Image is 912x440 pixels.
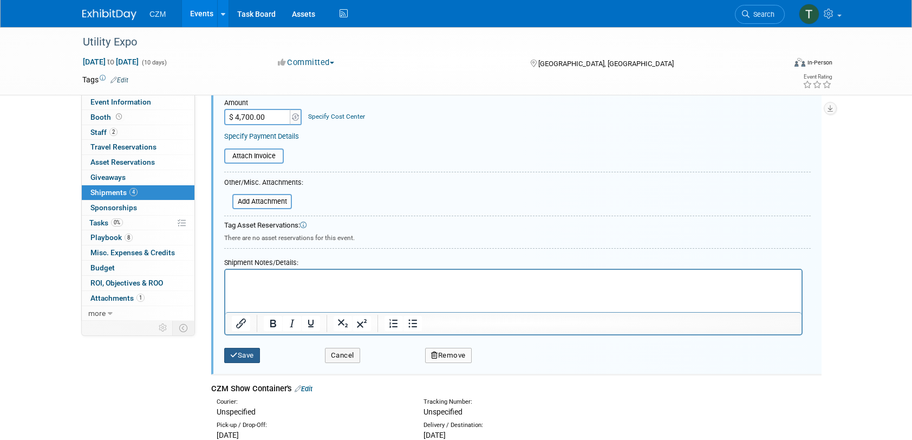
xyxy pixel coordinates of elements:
a: ROI, Objectives & ROO [82,276,194,290]
a: Giveaways [82,170,194,185]
a: Asset Reservations [82,155,194,170]
span: [DATE] [DATE] [82,57,139,67]
span: Staff [90,128,118,137]
span: Giveaways [90,173,126,182]
span: (10 days) [141,59,167,66]
div: Unspecified [217,406,407,417]
button: Cancel [325,348,360,363]
a: Travel Reservations [82,140,194,154]
iframe: Rich Text Area [225,270,802,312]
span: Booth [90,113,124,121]
button: Italic [283,316,301,331]
a: Edit [110,76,128,84]
img: Tyler Robinson [799,4,819,24]
a: Specify Payment Details [224,132,299,140]
span: 1 [136,294,145,302]
a: Attachments1 [82,291,194,306]
img: Format-Inperson.png [794,58,805,67]
td: Personalize Event Tab Strip [154,321,173,335]
a: Tasks0% [82,216,194,230]
span: CZM [149,10,166,18]
button: Superscript [353,316,371,331]
span: to [106,57,116,66]
a: Playbook8 [82,230,194,245]
a: Staff2 [82,125,194,140]
a: Edit [295,385,312,393]
div: Courier: [217,398,407,406]
span: 4 [129,188,138,196]
div: Pick-up / Drop-Off: [217,421,407,430]
a: Sponsorships [82,200,194,215]
button: Insert/edit link [232,316,250,331]
a: more [82,306,194,321]
span: 2 [109,128,118,136]
div: Utility Expo [79,33,768,52]
button: Committed [274,57,338,68]
span: 8 [125,234,133,242]
div: Event Rating [803,74,832,80]
div: Amount [224,98,303,109]
span: 0% [111,218,123,227]
div: Event Format [721,56,832,73]
span: Attachments [90,294,145,302]
span: Budget [90,263,115,272]
div: Tracking Number: [424,398,666,406]
span: Sponsorships [90,203,137,212]
a: Budget [82,261,194,275]
span: Asset Reservations [90,158,155,166]
span: Misc. Expenses & Credits [90,248,175,257]
td: Tags [82,74,128,85]
div: Shipment Notes/Details: [224,253,803,269]
span: Tasks [89,218,123,227]
a: Misc. Expenses & Credits [82,245,194,260]
span: ROI, Objectives & ROO [90,279,163,287]
div: CZM Show Container's [211,383,822,394]
button: Save [224,348,260,363]
button: Bold [264,316,282,331]
div: Other/Misc. Attachments: [224,178,303,190]
span: Unspecified [424,407,462,416]
a: Search [735,5,785,24]
button: Numbered list [385,316,403,331]
td: Toggle Event Tabs [173,321,195,335]
span: Shipments [90,188,138,197]
span: more [88,309,106,318]
a: Specify Cost Center [308,113,365,120]
button: Underline [302,316,320,331]
a: Booth [82,110,194,125]
a: Event Information [82,95,194,109]
span: Booth not reserved yet [114,113,124,121]
button: Subscript [334,316,352,331]
div: Delivery / Destination: [424,421,614,430]
span: Travel Reservations [90,143,157,151]
a: Shipments4 [82,185,194,200]
span: Event Information [90,98,151,106]
span: Playbook [90,233,133,242]
button: Bullet list [403,316,422,331]
div: Tag Asset Reservations: [224,221,811,231]
span: Search [750,10,774,18]
img: ExhibitDay [82,9,136,20]
span: [GEOGRAPHIC_DATA], [GEOGRAPHIC_DATA] [538,60,674,68]
button: Remove [425,348,472,363]
div: There are no asset reservations for this event. [224,231,811,243]
div: In-Person [807,59,832,67]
